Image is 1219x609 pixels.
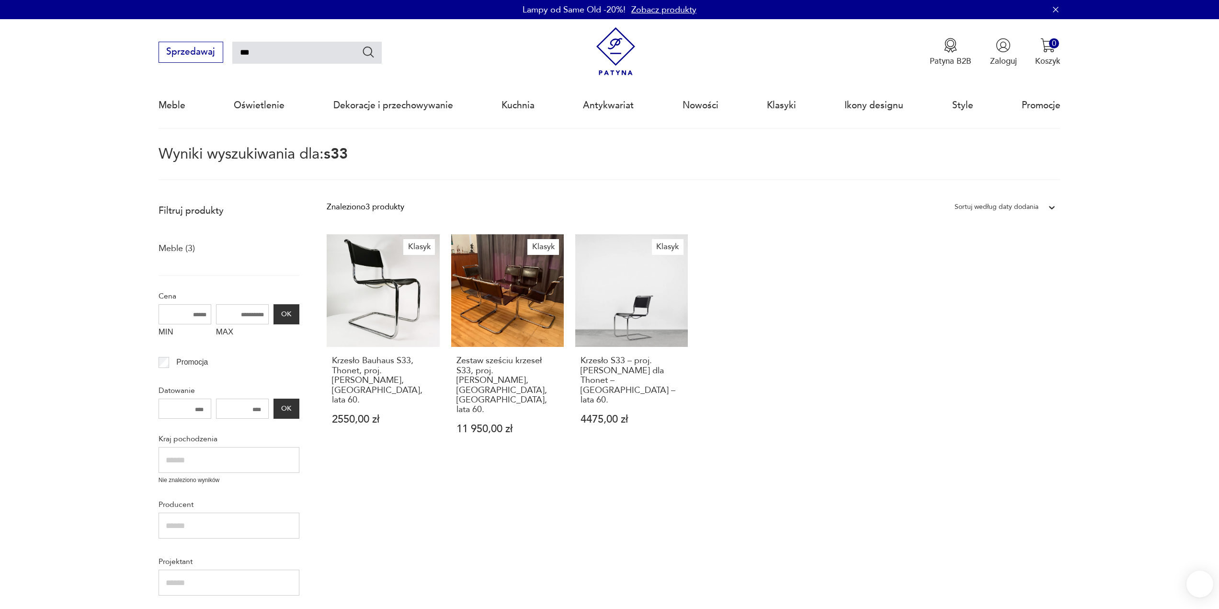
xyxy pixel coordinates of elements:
[159,241,195,257] a: Meble (3)
[930,38,971,67] a: Ikona medaluPatyna B2B
[159,83,185,127] a: Meble
[159,476,299,485] p: Nie znaleziono wyników
[583,83,634,127] a: Antykwariat
[273,399,299,419] button: OK
[324,144,348,164] span: s33
[216,324,269,343] label: MAX
[456,424,559,434] p: 11 950,00 zł
[1040,38,1055,53] img: Ikona koszyka
[456,356,559,414] h3: Zestaw sześciu krzeseł S33, proj. [PERSON_NAME], [GEOGRAPHIC_DATA], [GEOGRAPHIC_DATA], lata 60.
[523,4,626,16] p: Lampy od Same Old -20%!
[362,45,376,59] button: Szukaj
[176,356,208,368] p: Promocja
[159,290,299,302] p: Cena
[327,234,439,457] a: KlasykKrzesło Bauhaus S33, Thonet, proj. Mart Stam, Austria, lata 60.Krzesło Bauhaus S33, Thonet,...
[159,384,299,397] p: Datowanie
[451,234,564,457] a: KlasykZestaw sześciu krzeseł S33, proj. Mart Stam, Thonet, Niemcy, lata 60.Zestaw sześciu krzeseł...
[234,83,285,127] a: Oświetlenie
[159,498,299,511] p: Producent
[844,83,903,127] a: Ikony designu
[581,356,683,405] h3: Krzesło S33 – proj. [PERSON_NAME] dla Thonet – [GEOGRAPHIC_DATA] – lata 60.
[332,414,434,425] p: 2550,00 zł
[1035,56,1060,67] p: Koszyk
[327,201,404,213] div: Znaleziono 3 produkty
[952,83,973,127] a: Style
[996,38,1011,53] img: Ikonka użytkownika
[943,38,958,53] img: Ikona medalu
[955,201,1038,213] div: Sortuj według daty dodania
[159,147,1060,180] p: Wyniki wyszukiwania dla:
[1022,83,1060,127] a: Promocje
[767,83,796,127] a: Klasyki
[930,38,971,67] button: Patyna B2B
[501,83,535,127] a: Kuchnia
[1186,571,1213,598] iframe: Smartsupp widget button
[159,49,223,57] a: Sprzedawaj
[581,414,683,425] p: 4475,00 zł
[575,234,688,457] a: KlasykKrzesło S33 – proj. Mart Stam dla Thonet – Niemcy – lata 60.Krzesło S33 – proj. [PERSON_NAM...
[332,356,434,405] h3: Krzesło Bauhaus S33, Thonet, proj. [PERSON_NAME], [GEOGRAPHIC_DATA], lata 60.
[159,555,299,568] p: Projektant
[990,38,1017,67] button: Zaloguj
[683,83,718,127] a: Nowości
[930,56,971,67] p: Patyna B2B
[159,205,299,217] p: Filtruj produkty
[333,83,453,127] a: Dekoracje i przechowywanie
[159,324,211,343] label: MIN
[592,27,640,76] img: Patyna - sklep z meblami i dekoracjami vintage
[990,56,1017,67] p: Zaloguj
[631,4,696,16] a: Zobacz produkty
[159,42,223,63] button: Sprzedawaj
[273,304,299,324] button: OK
[159,433,299,445] p: Kraj pochodzenia
[1035,38,1060,67] button: 0Koszyk
[1049,38,1059,48] div: 0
